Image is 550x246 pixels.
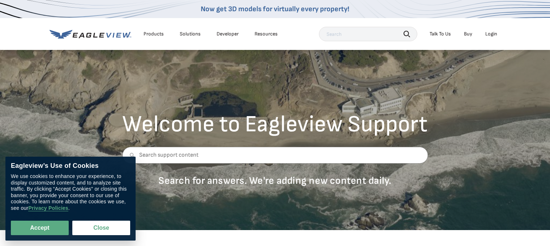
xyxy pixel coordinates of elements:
button: Close [72,221,130,235]
a: Privacy Policies [28,205,68,212]
h2: Welcome to Eagleview Support [122,113,428,136]
div: Login [485,31,497,37]
div: We use cookies to enhance your experience, to display customized content, and to analyze site tra... [11,174,130,212]
div: Solutions [180,31,201,37]
div: Products [144,31,164,37]
div: Eagleview’s Use of Cookies [11,162,130,170]
div: Talk To Us [430,31,451,37]
input: Search support content [122,147,428,164]
a: Now get 3D models for virtually every property! [201,5,349,13]
p: Search for answers. We're adding new content daily. [122,174,428,187]
a: Buy [464,31,472,37]
input: Search [319,27,417,41]
button: Accept [11,221,69,235]
a: Developer [217,31,239,37]
div: Resources [255,31,278,37]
